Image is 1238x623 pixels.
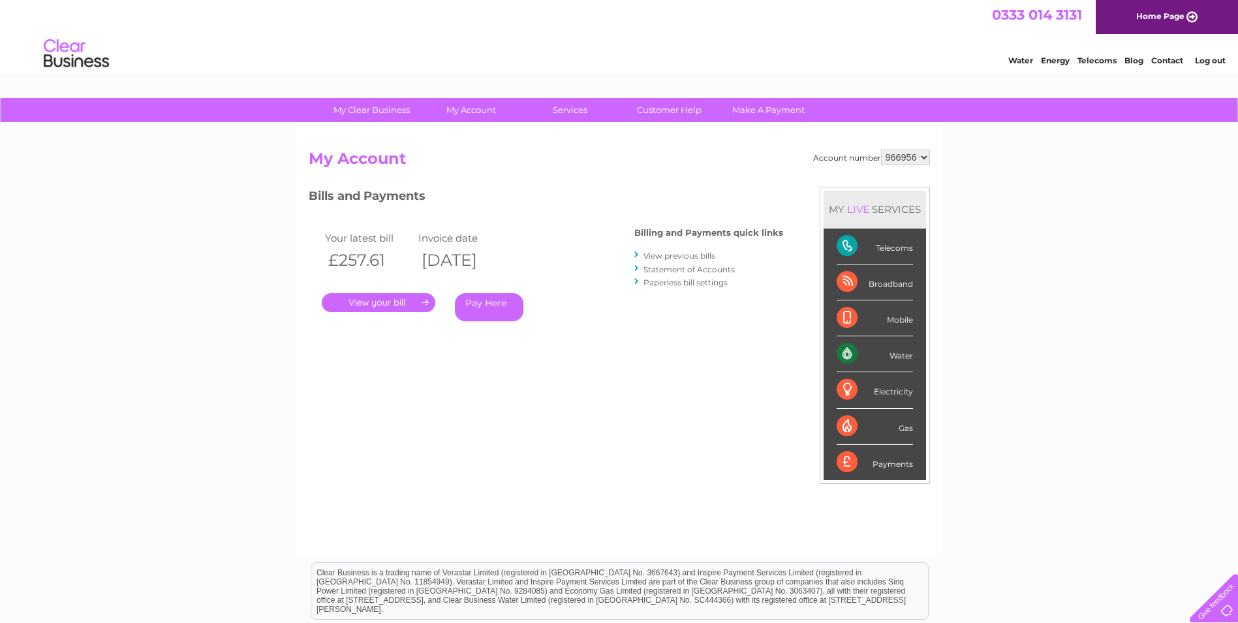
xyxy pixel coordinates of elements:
[715,98,822,122] a: Make A Payment
[643,278,728,287] a: Paperless bill settings
[1041,56,1070,65] a: Energy
[837,229,913,264] div: Telecoms
[415,229,509,247] td: Invoice date
[309,187,783,210] h3: Bills and Payments
[415,247,509,274] th: [DATE]
[643,264,735,274] a: Statement of Accounts
[837,445,913,480] div: Payments
[1195,56,1226,65] a: Log out
[1077,56,1117,65] a: Telecoms
[837,264,913,300] div: Broadband
[824,191,926,228] div: MY SERVICES
[309,150,930,174] h2: My Account
[1008,56,1033,65] a: Water
[813,150,930,165] div: Account number
[837,372,913,408] div: Electricity
[992,7,1082,23] a: 0333 014 3131
[322,247,416,274] th: £257.61
[844,203,872,216] div: LIVE
[634,228,783,238] h4: Billing and Payments quick links
[837,300,913,336] div: Mobile
[1124,56,1143,65] a: Blog
[643,251,715,261] a: View previous bills
[322,229,416,247] td: Your latest bill
[417,98,525,122] a: My Account
[837,409,913,445] div: Gas
[455,293,523,321] a: Pay Here
[516,98,624,122] a: Services
[318,98,426,122] a: My Clear Business
[837,336,913,372] div: Water
[322,293,435,312] a: .
[43,34,110,74] img: logo.png
[311,7,928,63] div: Clear Business is a trading name of Verastar Limited (registered in [GEOGRAPHIC_DATA] No. 3667643...
[1151,56,1183,65] a: Contact
[615,98,723,122] a: Customer Help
